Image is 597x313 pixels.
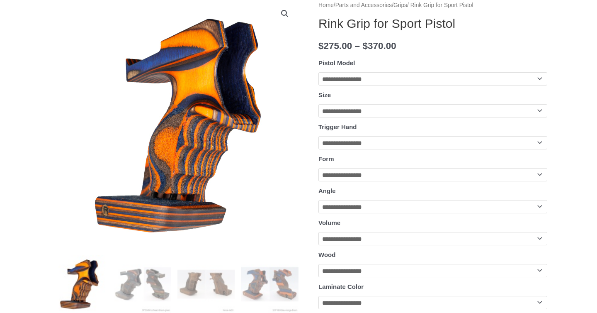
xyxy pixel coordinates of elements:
a: Grips [393,2,407,8]
bdi: 275.00 [318,41,352,51]
span: $ [362,41,368,51]
span: $ [318,41,324,51]
label: Pistol Model [318,59,355,66]
label: Wood [318,251,335,258]
label: Form [318,155,334,162]
img: Rink Grip for Sport Pistol [50,255,107,313]
label: Size [318,91,331,98]
img: Rink Grip for Sport Pistol - Image 3 [177,255,235,313]
img: Rink Grip for Sport Pistol - Image 2 [114,255,171,313]
label: Trigger Hand [318,123,357,130]
a: Home [318,2,334,8]
bdi: 370.00 [362,41,396,51]
span: – [355,41,360,51]
label: Angle [318,187,336,194]
label: Volume [318,219,340,226]
label: Laminate Color [318,283,364,290]
a: Parts and Accessories [335,2,392,8]
img: Rink Grip for Sport Pistol - Image 4 [241,255,298,313]
h1: Rink Grip for Sport Pistol [318,16,547,31]
a: View full-screen image gallery [277,6,292,21]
